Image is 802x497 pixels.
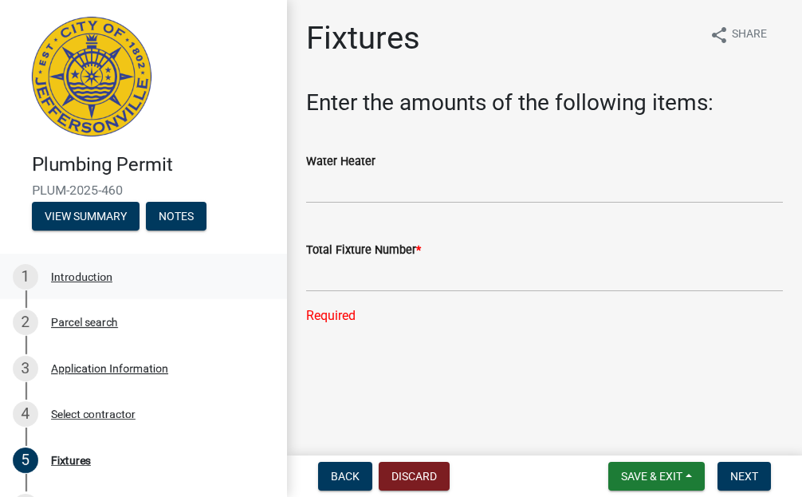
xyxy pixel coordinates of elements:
[51,317,118,328] div: Parcel search
[306,245,421,256] label: Total Fixture Number
[608,462,705,491] button: Save & Exit
[730,470,758,483] span: Next
[306,89,783,116] h3: Enter the amounts of the following items:
[51,455,91,466] div: Fixtures
[318,462,372,491] button: Back
[51,363,168,374] div: Application Information
[13,264,38,290] div: 1
[32,17,151,136] img: City of Jeffersonville, Indiana
[32,202,140,231] button: View Summary
[13,448,38,473] div: 5
[306,156,375,168] label: Water Heater
[32,211,140,223] wm-modal-confirm: Summary
[306,19,420,57] h1: Fixtures
[13,401,38,427] div: 4
[32,183,255,198] span: PLUM-2025-460
[697,19,780,50] button: shareShare
[13,310,38,335] div: 2
[717,462,771,491] button: Next
[732,26,767,45] span: Share
[51,271,112,282] div: Introduction
[146,211,206,223] wm-modal-confirm: Notes
[379,462,450,491] button: Discard
[710,26,729,45] i: share
[306,306,783,325] div: Required
[51,408,136,420] div: Select contractor
[13,356,38,381] div: 3
[331,470,360,483] span: Back
[32,153,274,176] h4: Plumbing Permit
[621,470,682,483] span: Save & Exit
[146,202,206,231] button: Notes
